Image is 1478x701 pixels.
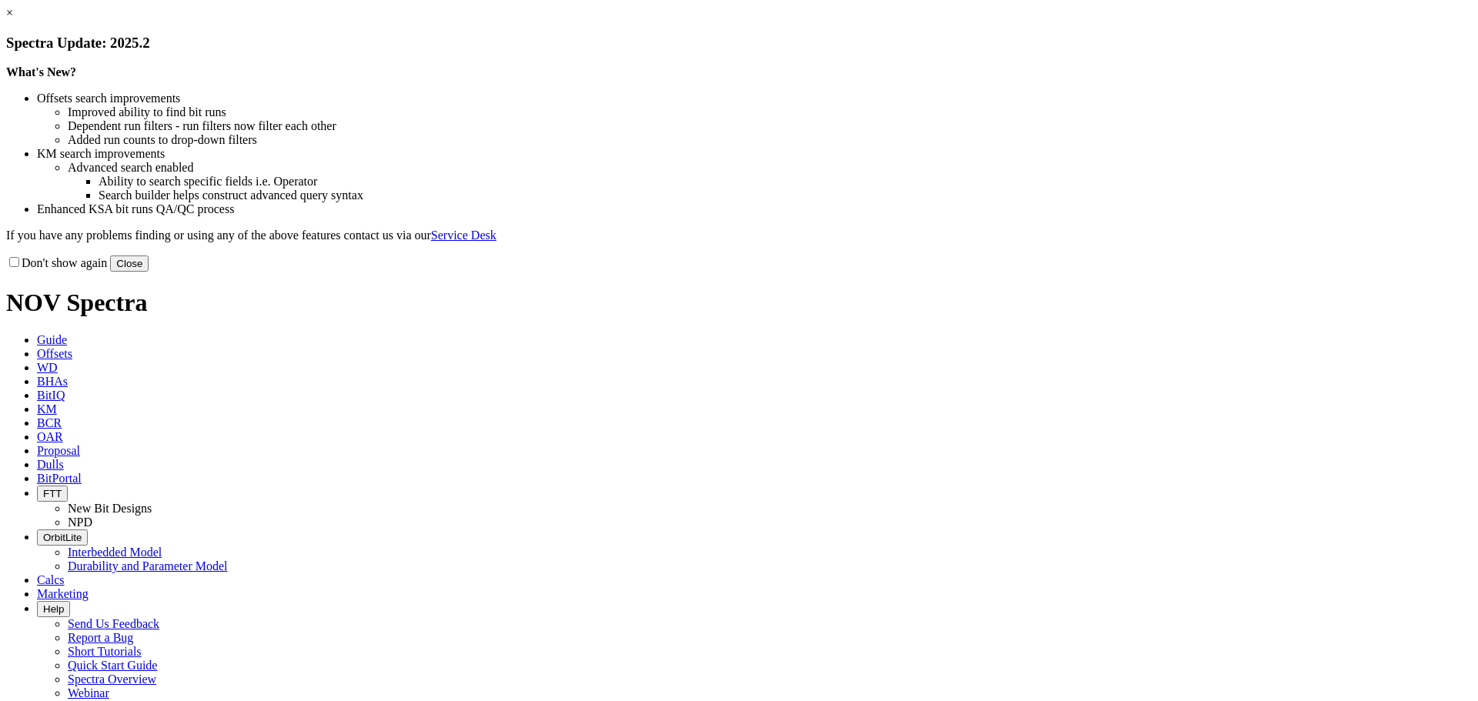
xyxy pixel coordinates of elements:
[37,430,63,443] span: OAR
[99,189,1472,202] li: Search builder helps construct advanced query syntax
[6,256,107,269] label: Don't show again
[110,255,149,272] button: Close
[37,202,1472,216] li: Enhanced KSA bit runs QA/QC process
[6,35,1472,52] h3: Spectra Update: 2025.2
[68,516,92,529] a: NPD
[37,375,68,388] span: BHAs
[37,361,58,374] span: WD
[37,147,1472,161] li: KM search improvements
[68,133,1472,147] li: Added run counts to drop-down filters
[43,603,64,615] span: Help
[37,402,57,416] span: KM
[37,333,67,346] span: Guide
[431,229,497,242] a: Service Desk
[37,573,65,586] span: Calcs
[68,119,1472,133] li: Dependent run filters - run filters now filter each other
[68,659,157,672] a: Quick Start Guide
[43,532,82,543] span: OrbitLite
[6,229,1472,242] p: If you have any problems finding or using any of the above features contact us via our
[6,289,1472,317] h1: NOV Spectra
[68,673,156,686] a: Spectra Overview
[37,389,65,402] span: BitIQ
[37,416,62,429] span: BCR
[68,686,109,699] a: Webinar
[6,65,76,78] strong: What's New?
[68,559,228,572] a: Durability and Parameter Model
[37,472,82,485] span: BitPortal
[68,645,142,658] a: Short Tutorials
[9,257,19,267] input: Don't show again
[43,488,62,499] span: FTT
[99,175,1472,189] li: Ability to search specific fields i.e. Operator
[68,502,152,515] a: New Bit Designs
[37,444,80,457] span: Proposal
[37,347,72,360] span: Offsets
[6,6,13,19] a: ×
[37,458,64,471] span: Dulls
[68,161,1472,175] li: Advanced search enabled
[37,92,1472,105] li: Offsets search improvements
[68,105,1472,119] li: Improved ability to find bit runs
[37,587,89,600] span: Marketing
[68,546,162,559] a: Interbedded Model
[68,617,159,630] a: Send Us Feedback
[68,631,133,644] a: Report a Bug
